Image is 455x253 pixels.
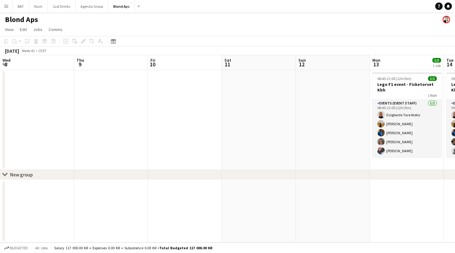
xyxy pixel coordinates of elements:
span: 8 [2,61,11,68]
span: 13 [371,61,380,68]
button: Agenda Group [76,0,108,12]
span: Sun [298,57,306,63]
a: Edit [17,25,29,33]
span: 9 [76,61,84,68]
button: BAT [13,0,29,12]
div: New group [10,171,33,178]
span: 08:45-21:00 (12h15m) [377,76,411,81]
h3: Lego F1 event - Fisketorvet Kbh [372,82,442,93]
span: View [5,27,14,32]
app-card-role: Events (Event Staff)5/508:45-21:00 (12h15m)Dzigborde Tove Ateko[PERSON_NAME][PERSON_NAME][PERSON_... [372,100,442,157]
div: Salary 117 000.00 KR + Expenses 0.00 KR + Subsistence 0.00 KR = [54,246,212,250]
span: 12 [297,61,306,68]
a: Jobs [31,25,45,33]
h1: Blond Aps [5,15,38,24]
span: Mon [372,57,380,63]
span: Total Budgeted 117 000.00 KR [159,246,212,250]
a: View [2,25,16,33]
span: 5/5 [432,58,441,63]
app-user-avatar: Kersti Bøgebjerg [443,16,450,23]
button: Just Drinks [48,0,76,12]
app-job-card: 08:45-21:00 (12h15m)5/5Lego F1 event - Fisketorvet Kbh1 RoleEvents (Event Staff)5/508:45-21:00 (1... [372,73,442,157]
span: Week 41 [20,48,36,53]
div: CEST [38,48,46,53]
span: Edit [20,27,27,32]
div: [DATE] [5,48,19,54]
span: 14 [445,61,453,68]
span: Budgeted [10,246,28,250]
span: Tue [446,57,453,63]
button: Illum [29,0,48,12]
div: 1 Job [433,63,441,68]
span: 10 [149,61,155,68]
span: Thu [76,57,84,63]
span: 1 Role [428,93,437,98]
a: Comms [46,25,65,33]
span: Comms [49,27,63,32]
span: Wed [2,57,11,63]
span: Jobs [33,27,42,32]
button: Budgeted [3,245,29,251]
span: 5/5 [428,76,437,81]
button: Blond Aps [108,0,135,12]
span: 11 [223,61,231,68]
span: Fri [150,57,155,63]
span: Sat [224,57,231,63]
span: All jobs [34,246,49,250]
